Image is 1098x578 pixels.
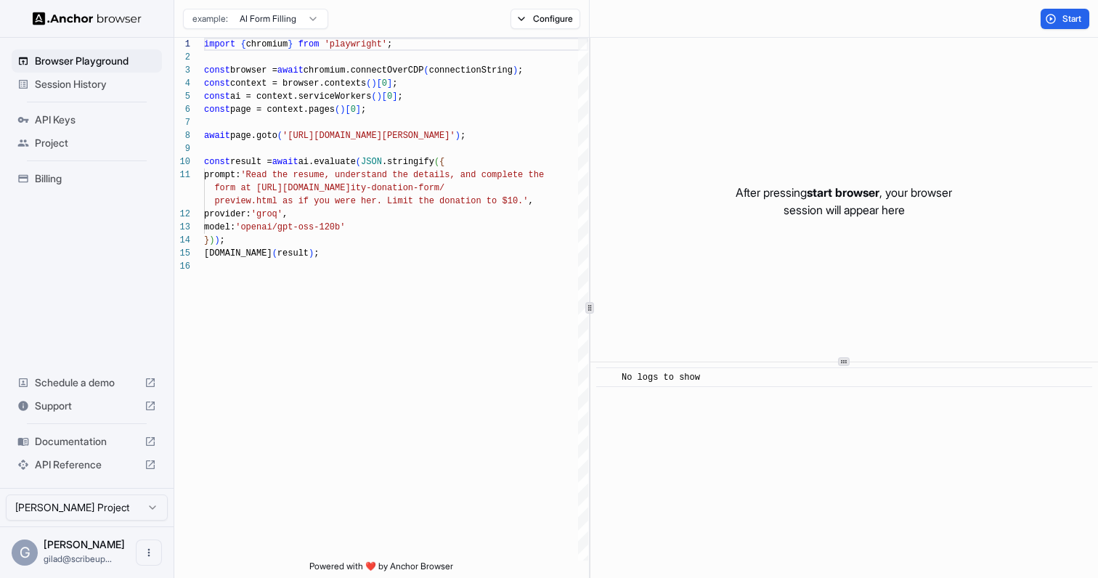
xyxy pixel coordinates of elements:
span: ) [513,65,518,76]
span: page = context.pages [230,105,335,115]
span: API Reference [35,457,139,472]
div: 8 [174,129,190,142]
span: 'groq' [251,209,282,219]
div: 13 [174,221,190,234]
div: Billing [12,167,162,190]
div: 2 [174,51,190,64]
span: from [298,39,320,49]
span: connectionString [429,65,513,76]
span: const [204,105,230,115]
span: 'playwright' [325,39,387,49]
div: API Keys [12,108,162,131]
span: result = [230,157,272,167]
span: const [204,157,230,167]
span: ; [518,65,523,76]
span: ity-donation-form/ [351,183,445,193]
div: Project [12,131,162,155]
span: ) [214,235,219,245]
span: ( [371,91,376,102]
div: 1 [174,38,190,51]
div: 10 [174,155,190,168]
span: 'openai/gpt-oss-120b' [235,222,345,232]
span: API Keys [35,113,156,127]
span: Schedule a demo [35,375,139,390]
div: 12 [174,208,190,221]
span: ; [460,131,465,141]
span: ; [314,248,319,259]
span: { [439,157,444,167]
span: ] [392,91,397,102]
div: 9 [174,142,190,155]
span: chromium [246,39,288,49]
span: ( [423,65,428,76]
span: await [272,157,298,167]
span: Gilad Spitzer [44,538,125,550]
span: ( [434,157,439,167]
span: ( [335,105,340,115]
div: 16 [174,260,190,273]
span: const [204,65,230,76]
div: 4 [174,77,190,90]
span: start browser [807,185,879,200]
span: [ [345,105,350,115]
div: 11 [174,168,190,182]
span: Documentation [35,434,139,449]
div: Session History [12,73,162,96]
div: 7 [174,116,190,129]
span: Project [35,136,156,150]
span: , [528,196,533,206]
div: 15 [174,247,190,260]
span: 0 [382,78,387,89]
span: 0 [351,105,356,115]
div: Documentation [12,430,162,453]
span: [ [377,78,382,89]
span: const [204,78,230,89]
button: Configure [511,9,581,29]
div: Schedule a demo [12,371,162,394]
span: ) [309,248,314,259]
span: preview.html as if you were her. Limit the donatio [214,196,476,206]
span: browser = [230,65,277,76]
div: API Reference [12,453,162,476]
span: ; [392,78,397,89]
span: ; [220,235,225,245]
span: gilad@scribeup.io [44,553,112,564]
span: ​ [603,370,611,385]
span: ; [361,105,366,115]
span: 0 [387,91,392,102]
span: example: [192,13,228,25]
span: form at [URL][DOMAIN_NAME] [214,183,350,193]
span: page.goto [230,131,277,141]
span: No logs to show [622,373,700,383]
div: 5 [174,90,190,103]
span: ( [356,157,361,167]
span: ( [277,131,282,141]
span: lete the [502,170,544,180]
span: ; [397,91,402,102]
img: Anchor Logo [33,12,142,25]
span: ) [340,105,345,115]
span: model: [204,222,235,232]
span: ) [377,91,382,102]
span: JSON [361,157,382,167]
div: Support [12,394,162,418]
span: , [282,209,288,219]
span: ; [387,39,392,49]
span: ] [387,78,392,89]
span: Session History [35,77,156,91]
span: .stringify [382,157,434,167]
span: provider: [204,209,251,219]
span: await [204,131,230,141]
span: ) [371,78,376,89]
div: G [12,540,38,566]
button: Start [1041,9,1089,29]
span: Powered with ❤️ by Anchor Browser [309,561,453,578]
span: [ [382,91,387,102]
div: 6 [174,103,190,116]
span: Billing [35,171,156,186]
span: '[URL][DOMAIN_NAME][PERSON_NAME]' [282,131,455,141]
span: } [204,235,209,245]
span: const [204,91,230,102]
span: } [288,39,293,49]
span: result [277,248,309,259]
